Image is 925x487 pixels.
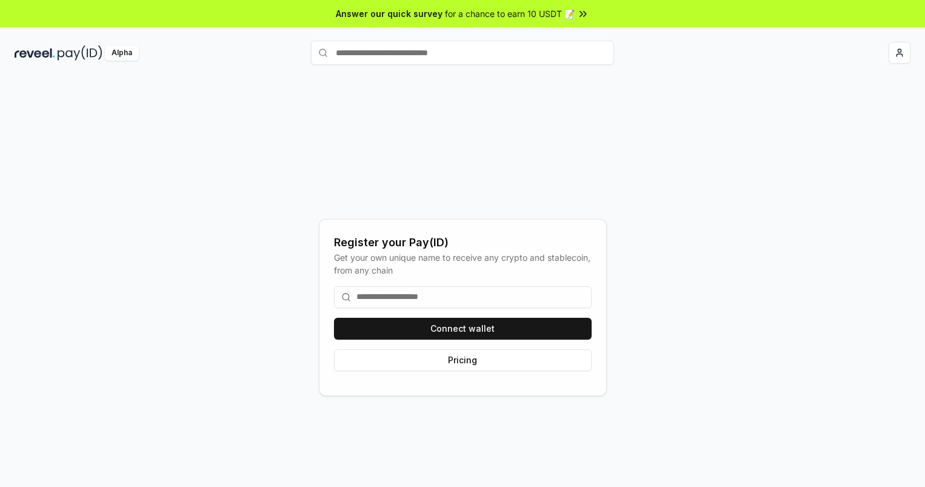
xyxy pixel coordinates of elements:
div: Register your Pay(ID) [334,234,592,251]
div: Alpha [105,45,139,61]
div: Get your own unique name to receive any crypto and stablecoin, from any chain [334,251,592,277]
span: for a chance to earn 10 USDT 📝 [445,7,575,20]
button: Pricing [334,349,592,371]
img: reveel_dark [15,45,55,61]
button: Connect wallet [334,318,592,340]
img: pay_id [58,45,102,61]
span: Answer our quick survey [336,7,442,20]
